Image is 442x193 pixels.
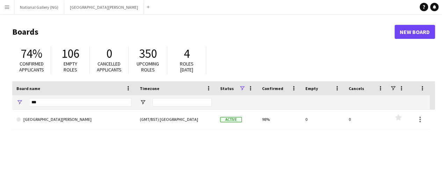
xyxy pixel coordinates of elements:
h1: Boards [12,27,394,37]
div: 0 [345,110,388,129]
input: Timezone Filter Input [152,98,212,106]
span: Status [220,86,234,91]
span: Board name [16,86,40,91]
button: Open Filter Menu [16,99,23,105]
span: 74% [21,46,42,61]
span: 106 [61,46,79,61]
span: Confirmed [262,86,283,91]
span: Empty [305,86,318,91]
a: [GEOGRAPHIC_DATA][PERSON_NAME] [16,110,131,129]
button: [GEOGRAPHIC_DATA][PERSON_NAME] [64,0,144,14]
span: Confirmed applicants [19,61,44,73]
span: Cancels [349,86,364,91]
span: Roles [DATE] [180,61,194,73]
span: Active [220,117,242,122]
span: Timezone [140,86,159,91]
div: 0 [301,110,345,129]
input: Board name Filter Input [29,98,131,106]
span: Upcoming roles [137,61,159,73]
div: 98% [258,110,301,129]
div: (GMT/BST) [GEOGRAPHIC_DATA] [136,110,216,129]
span: 4 [184,46,190,61]
button: National Gallery (NG) [14,0,64,14]
button: Open Filter Menu [140,99,146,105]
a: New Board [394,25,435,39]
span: 0 [106,46,112,61]
span: Cancelled applicants [97,61,122,73]
span: Empty roles [64,61,77,73]
span: 350 [139,46,157,61]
